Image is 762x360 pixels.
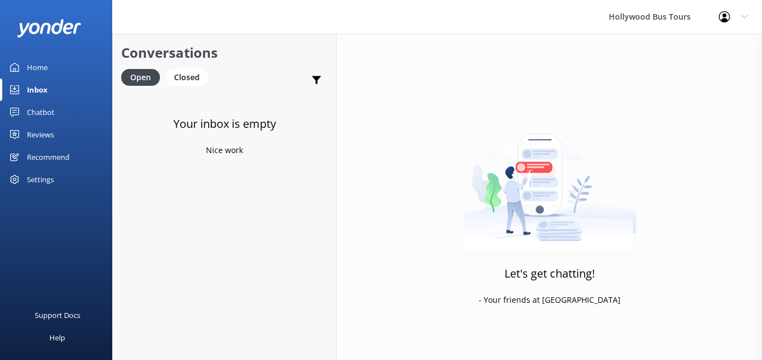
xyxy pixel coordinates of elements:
[121,69,160,86] div: Open
[504,265,595,283] h3: Let's get chatting!
[27,146,70,168] div: Recommend
[27,168,54,191] div: Settings
[479,294,621,306] p: - Your friends at [GEOGRAPHIC_DATA]
[206,144,243,156] p: Nice work
[121,42,328,63] h2: Conversations
[173,115,276,133] h3: Your inbox is empty
[121,71,166,83] a: Open
[49,326,65,349] div: Help
[166,71,214,83] a: Closed
[27,79,48,101] div: Inbox
[35,304,80,326] div: Support Docs
[27,56,48,79] div: Home
[463,110,636,250] img: artwork of a man stealing a conversation from at giant smartphone
[27,123,54,146] div: Reviews
[27,101,54,123] div: Chatbot
[17,19,81,38] img: yonder-white-logo.png
[166,69,208,86] div: Closed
